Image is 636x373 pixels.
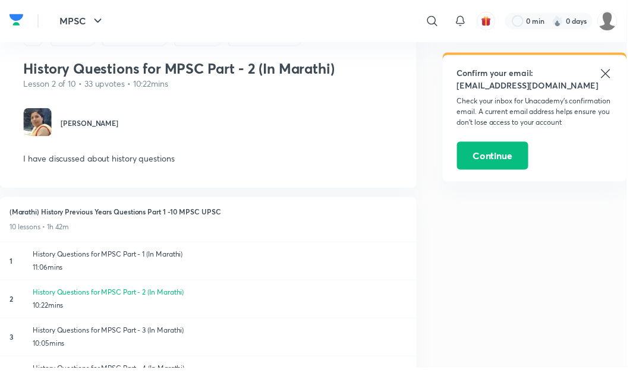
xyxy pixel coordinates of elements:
img: avatar [488,16,499,27]
p: Lesson 2 of 10 • 33 upvotes • 10:22mins [24,78,399,91]
h1: History Questions for MPSC Part - 2 (In Marathi) [24,61,399,78]
p: History Questions for MPSC Part - 1 (In Marathi) [33,253,413,264]
p: 11:06mins [33,266,413,277]
img: streak [560,15,572,27]
p: Check your inbox for Unacademy’s confirmation email. A current email address helps ensure you don... [464,97,622,129]
p: 10 lessons • 1h 42m [10,225,413,236]
button: Continue [464,144,536,172]
h5: [EMAIL_ADDRESS][DOMAIN_NAME] [464,80,622,93]
img: Company Logo [10,11,24,29]
h6: 2 [10,298,26,309]
a: Company Logo [10,11,24,32]
p: History Questions for MPSC Part - 2 (In Marathi) [33,292,413,302]
p: I have discussed about history questions [24,154,399,167]
p: History Questions for MPSC Part - 3 (In Marathi) [33,330,413,341]
a: (Marathi) History Previous Years Questions Part 1 -10 MPSC UPSC [10,210,413,220]
h6: 1 [10,260,26,270]
h5: Confirm your email: [464,68,622,80]
h6: 3 [10,337,26,347]
p: 10:22mins [33,305,413,315]
img: Rajesh Rathod [606,11,626,31]
button: MPSC [53,10,114,33]
p: 10:05mins [33,343,413,354]
button: avatar [484,12,503,31]
h4: [PERSON_NAME] [62,110,120,140]
img: Avatar [24,110,52,138]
